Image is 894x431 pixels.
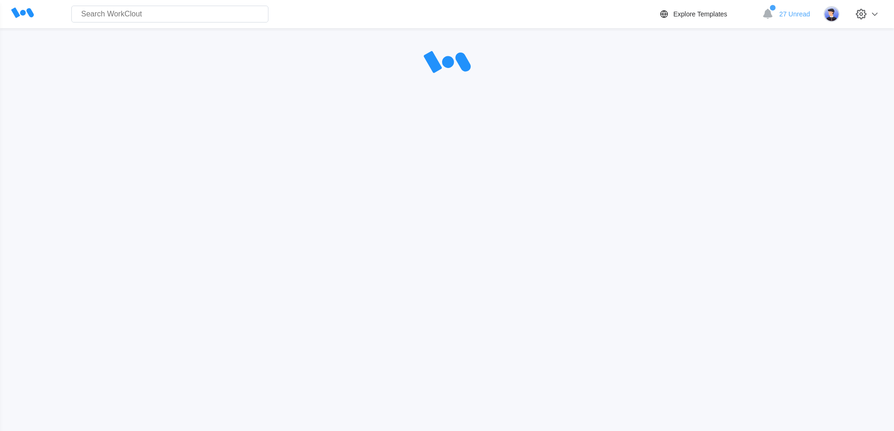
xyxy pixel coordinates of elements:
[779,10,810,18] span: 27 Unread
[658,8,757,20] a: Explore Templates
[824,6,840,22] img: user-5.png
[673,10,727,18] div: Explore Templates
[71,6,268,23] input: Search WorkClout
